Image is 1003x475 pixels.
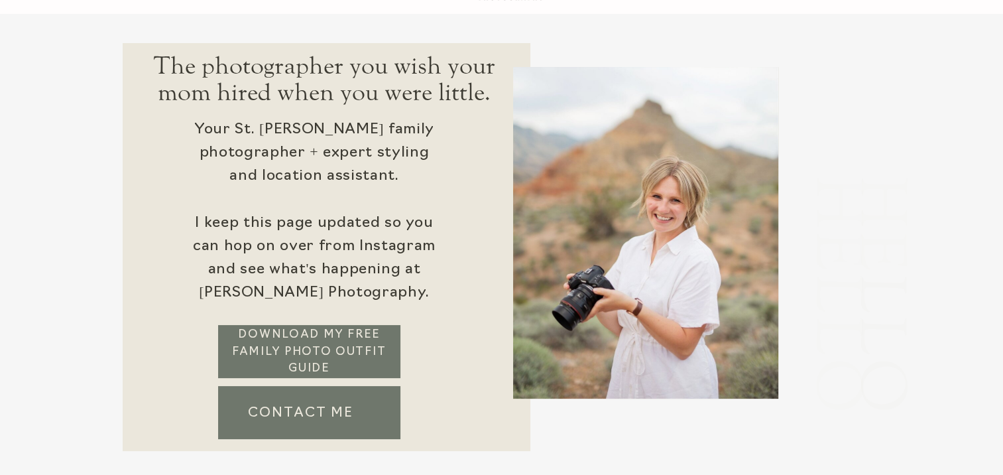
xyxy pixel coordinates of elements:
[229,326,389,378] a: DOWNLOAD my FREE FAMILY PHOTO OUTFIT GUIDE
[130,53,518,146] h2: The photographer you wish your mom hired when you were little.
[188,118,441,314] div: Your St. [PERSON_NAME] family photographer + expert styling and location assistant. I keep this p...
[221,403,381,422] a: Contact me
